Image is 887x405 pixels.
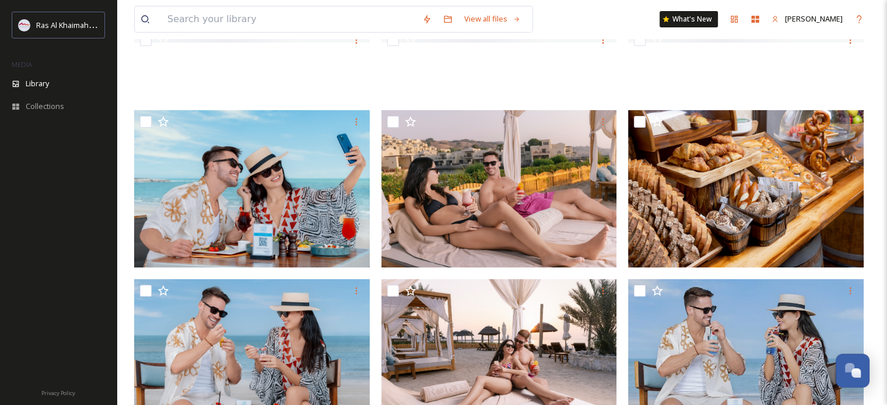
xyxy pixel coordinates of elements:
[660,11,718,27] a: What's New
[162,6,416,32] input: Search your library
[41,385,75,399] a: Privacy Policy
[381,110,617,267] img: Cove Rotana (15).jpg
[134,110,370,267] img: Cove Rotana (19).jpeg
[36,19,201,30] span: Ras Al Khaimah Tourism Development Authority
[41,389,75,397] span: Privacy Policy
[836,354,870,388] button: Open Chat
[26,101,64,112] span: Collections
[628,110,864,267] img: Cove Rotana (14).jpg
[785,13,843,24] span: [PERSON_NAME]
[26,78,49,89] span: Library
[12,60,32,69] span: MEDIA
[19,19,30,31] img: Logo_RAKTDA_RGB-01.png
[458,8,527,30] a: View all files
[766,8,849,30] a: [PERSON_NAME]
